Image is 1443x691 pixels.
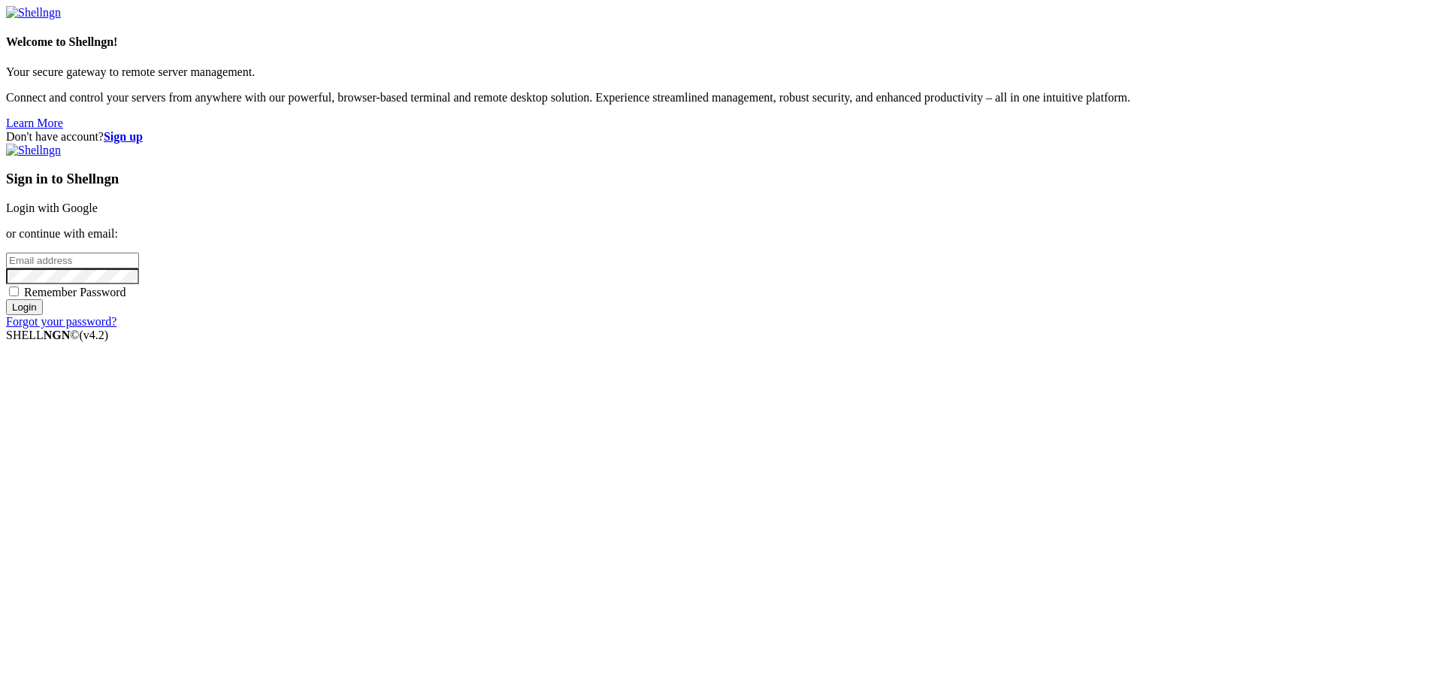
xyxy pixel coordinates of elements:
span: Remember Password [24,286,126,299]
div: Don't have account? [6,130,1437,144]
h3: Sign in to Shellngn [6,171,1437,187]
img: Shellngn [6,6,61,20]
a: Forgot your password? [6,315,116,328]
p: Connect and control your servers from anywhere with our powerful, browser-based terminal and remo... [6,91,1437,105]
input: Remember Password [9,286,19,296]
span: SHELL © [6,329,108,341]
input: Login [6,299,43,315]
p: or continue with email: [6,227,1437,241]
a: Login with Google [6,202,98,214]
a: Learn More [6,117,63,129]
a: Sign up [104,130,143,143]
b: NGN [44,329,71,341]
p: Your secure gateway to remote server management. [6,65,1437,79]
span: 4.2.0 [80,329,109,341]
img: Shellngn [6,144,61,157]
h4: Welcome to Shellngn! [6,35,1437,49]
input: Email address [6,253,139,268]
